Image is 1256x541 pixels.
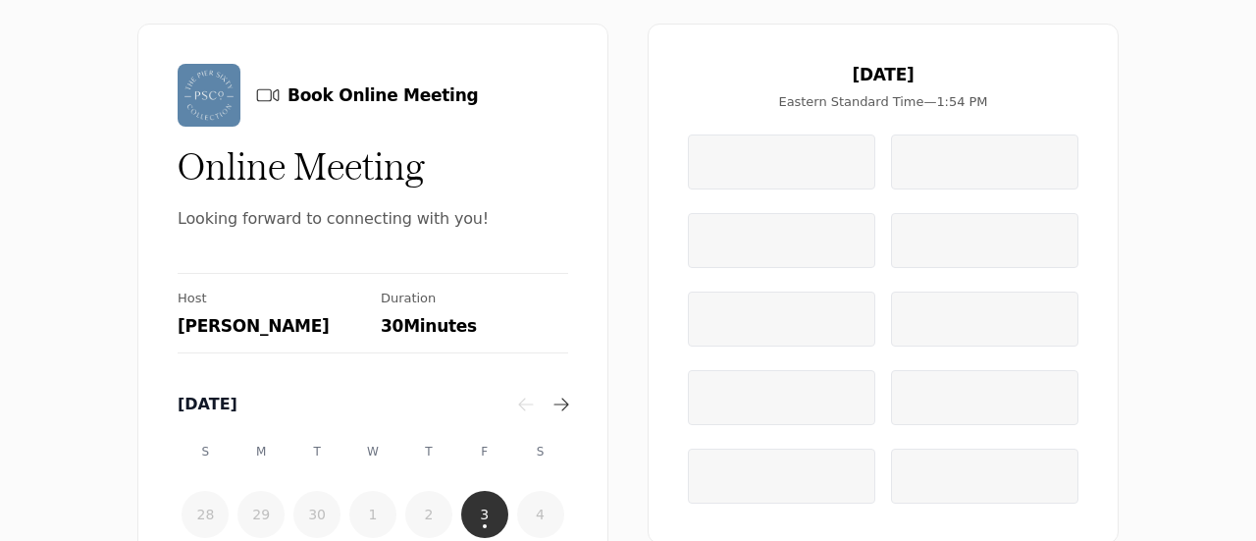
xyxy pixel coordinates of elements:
span: Book Online Meeting [288,84,478,106]
div: [PERSON_NAME] [178,315,365,337]
div: M [237,428,285,475]
div: 30 Minutes [381,315,568,337]
div: S [517,428,564,475]
div: T [293,428,340,475]
button: 29 [237,491,285,538]
div: Duration [381,290,568,307]
time: 29 [252,505,270,524]
time: 30 [308,505,326,524]
time: 3 [480,505,489,524]
button: 30 [293,491,340,538]
time: 28 [197,505,215,524]
div: F [461,428,508,475]
time: 1 [369,505,378,524]
img: Vendor Avatar [178,64,240,127]
div: Online Meeting [178,142,568,189]
button: 4 [517,491,564,538]
button: 3 [461,491,508,538]
div: S [182,428,229,475]
div: [DATE] [178,393,512,416]
button: 1 [349,491,396,538]
time: 2 [424,505,433,524]
time: 4 [536,505,545,524]
span: Eastern Standard Time — 1:54 PM [778,93,987,111]
div: W [349,428,396,475]
button: 2 [405,491,452,538]
div: T [405,428,452,475]
span: Looking forward to connecting with you! [178,205,568,234]
div: Host [178,290,365,307]
span: [DATE] [852,64,914,85]
button: 28 [182,491,229,538]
